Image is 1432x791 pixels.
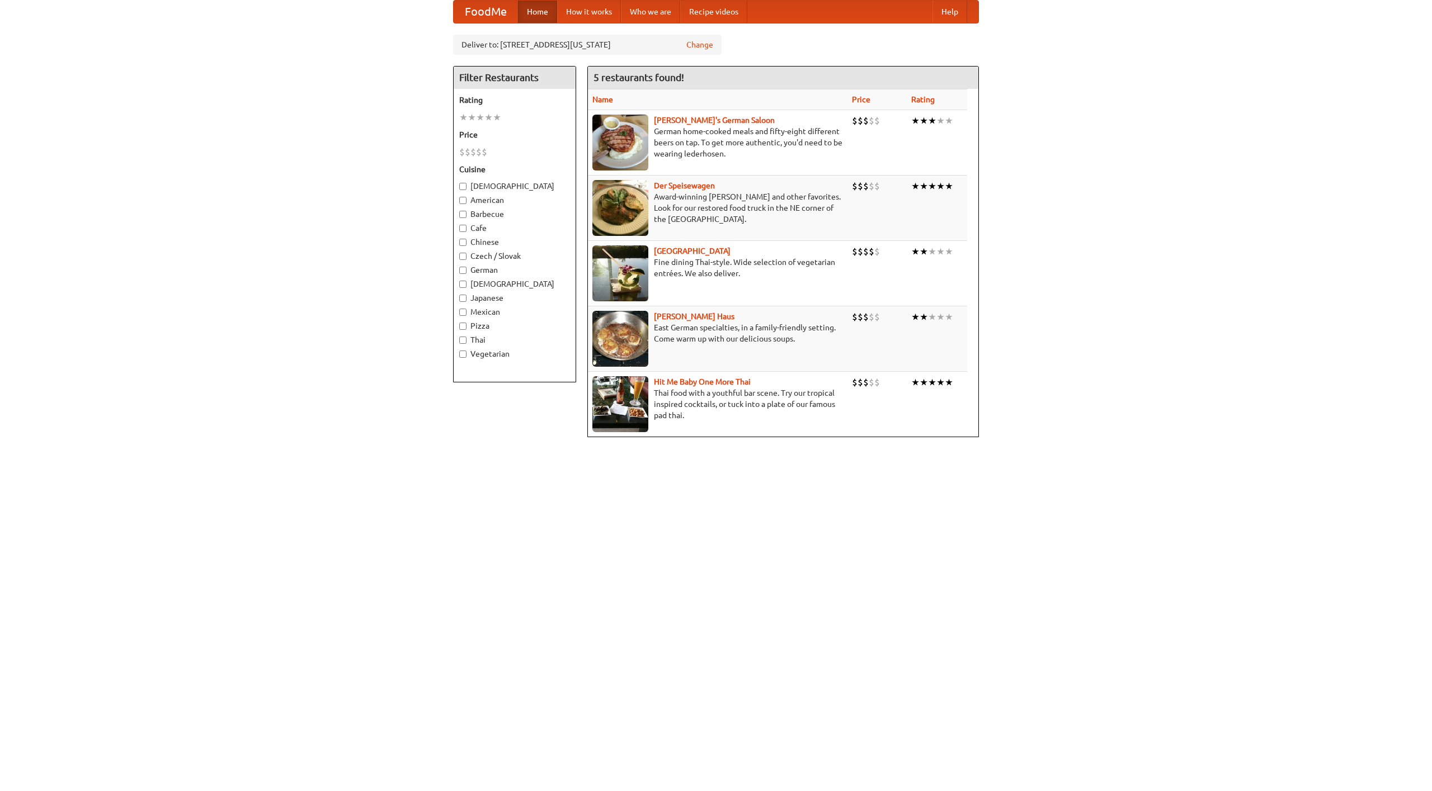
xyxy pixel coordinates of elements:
li: ★ [928,115,936,127]
li: ★ [911,180,920,192]
label: [DEMOGRAPHIC_DATA] [459,278,570,290]
a: [PERSON_NAME]'s German Saloon [654,116,775,125]
li: $ [869,376,874,389]
label: [DEMOGRAPHIC_DATA] [459,181,570,192]
li: ★ [468,111,476,124]
li: $ [869,245,874,258]
li: $ [874,180,880,192]
li: $ [852,311,858,323]
li: $ [858,245,863,258]
li: ★ [936,180,945,192]
li: $ [874,245,880,258]
label: Barbecue [459,209,570,220]
label: Japanese [459,292,570,304]
li: ★ [911,115,920,127]
input: Chinese [459,239,467,246]
li: $ [874,376,880,389]
li: ★ [936,245,945,258]
li: ★ [936,376,945,389]
li: ★ [493,111,501,124]
li: ★ [920,376,928,389]
input: Thai [459,337,467,344]
a: Change [686,39,713,50]
input: American [459,197,467,204]
p: Thai food with a youthful bar scene. Try our tropical inspired cocktails, or tuck into a plate of... [592,387,843,421]
p: Award-winning [PERSON_NAME] and other favorites. Look for our restored food truck in the NE corne... [592,191,843,225]
li: $ [869,311,874,323]
li: $ [863,311,869,323]
li: ★ [928,311,936,323]
img: esthers.jpg [592,115,648,170]
li: ★ [920,311,928,323]
li: $ [858,180,863,192]
li: ★ [928,245,936,258]
li: ★ [945,180,953,192]
li: $ [874,115,880,127]
input: Japanese [459,295,467,302]
li: $ [863,180,869,192]
img: satay.jpg [592,245,648,301]
li: ★ [945,115,953,127]
img: kohlhaus.jpg [592,311,648,367]
li: ★ [945,245,953,258]
h4: Filter Restaurants [454,67,576,89]
li: ★ [945,376,953,389]
h5: Price [459,129,570,140]
a: How it works [557,1,621,23]
a: Rating [911,95,935,104]
li: ★ [928,180,936,192]
li: $ [863,245,869,258]
li: $ [852,245,858,258]
li: ★ [459,111,468,124]
li: ★ [936,311,945,323]
li: $ [863,115,869,127]
a: Hit Me Baby One More Thai [654,377,751,386]
a: Who we are [621,1,680,23]
h5: Cuisine [459,164,570,175]
a: Home [518,1,557,23]
img: speisewagen.jpg [592,180,648,236]
input: Barbecue [459,211,467,218]
input: [DEMOGRAPHIC_DATA] [459,183,467,190]
a: [GEOGRAPHIC_DATA] [654,247,731,255]
li: $ [858,376,863,389]
label: German [459,264,570,276]
li: $ [470,146,476,158]
label: Chinese [459,236,570,248]
label: Mexican [459,306,570,318]
a: Name [592,95,613,104]
input: Pizza [459,323,467,330]
li: ★ [920,245,928,258]
li: ★ [920,115,928,127]
li: $ [869,115,874,127]
li: $ [869,180,874,192]
input: Vegetarian [459,350,467,358]
p: East German specialties, in a family-friendly setting. Come warm up with our delicious soups. [592,322,843,344]
input: German [459,267,467,274]
li: $ [476,146,482,158]
input: [DEMOGRAPHIC_DATA] [459,281,467,288]
li: ★ [936,115,945,127]
li: $ [852,376,858,389]
li: ★ [476,111,484,124]
a: Recipe videos [680,1,747,23]
li: ★ [920,180,928,192]
p: Fine dining Thai-style. Wide selection of vegetarian entrées. We also deliver. [592,257,843,279]
ng-pluralize: 5 restaurants found! [593,72,684,83]
input: Czech / Slovak [459,253,467,260]
li: ★ [945,311,953,323]
li: $ [858,311,863,323]
li: $ [459,146,465,158]
li: $ [482,146,487,158]
label: Czech / Slovak [459,250,570,262]
p: German home-cooked meals and fifty-eight different beers on tap. To get more authentic, you'd nee... [592,126,843,159]
li: ★ [911,376,920,389]
a: Der Speisewagen [654,181,715,190]
li: $ [863,376,869,389]
input: Cafe [459,225,467,232]
label: American [459,195,570,206]
li: $ [852,180,858,192]
li: $ [852,115,858,127]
